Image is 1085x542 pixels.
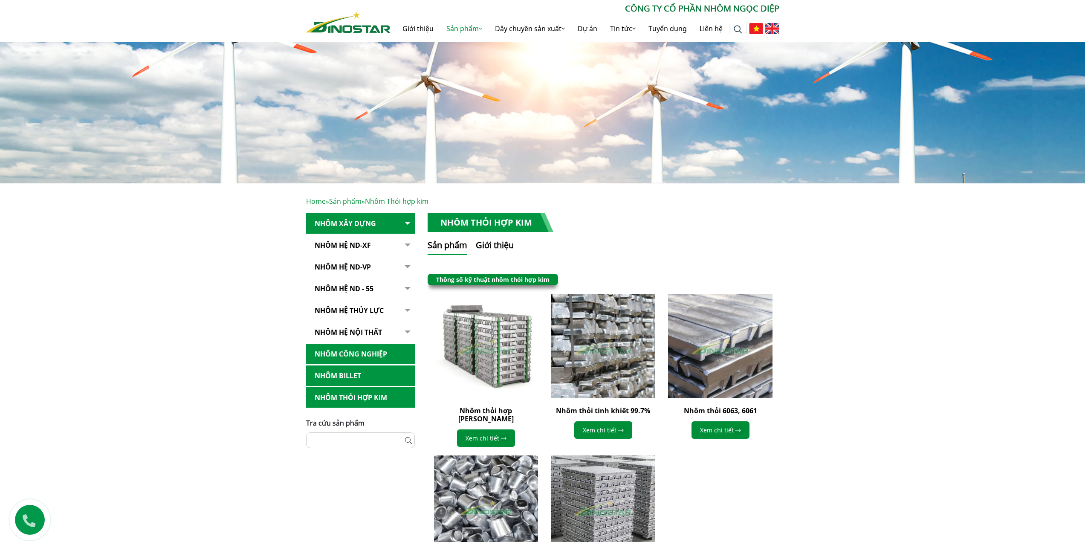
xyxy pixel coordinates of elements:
[551,294,655,398] img: Nhôm thỏi tinh khiết 99.7%
[306,418,365,428] span: Tra cứu sản phẩm
[306,300,415,321] a: Nhôm hệ thủy lực
[306,278,415,299] a: NHÔM HỆ ND - 55
[306,387,415,408] a: Nhôm Thỏi hợp kim
[306,197,428,206] span: » »
[329,197,362,206] a: Sản phẩm
[306,235,415,256] a: Nhôm Hệ ND-XF
[428,213,553,232] h1: Nhôm Thỏi hợp kim
[306,344,415,365] a: Nhôm Công nghiệp
[391,2,779,15] p: CÔNG TY CỔ PHẦN NHÔM NGỌC DIỆP
[684,406,757,415] a: Nhôm thỏi 6063, 6061
[306,197,326,206] a: Home
[428,239,467,255] button: Sản phẩm
[692,421,749,439] a: Xem chi tiết
[734,25,742,34] img: search
[571,15,604,42] a: Dự án
[434,294,538,398] img: Nhôm thỏi hợp kim
[642,15,693,42] a: Tuyển dụng
[489,15,571,42] a: Dây chuyền sản xuất
[458,406,514,423] a: Nhôm thỏi hợp [PERSON_NAME]
[476,239,514,255] button: Giới thiệu
[306,322,415,343] a: Nhôm hệ nội thất
[396,15,440,42] a: Giới thiệu
[693,15,729,42] a: Liên hệ
[365,197,428,206] span: Nhôm Thỏi hợp kim
[306,257,415,278] a: Nhôm Hệ ND-VP
[306,12,391,33] img: Nhôm Dinostar
[556,406,650,415] a: Nhôm thỏi tinh khiết 99.7%
[765,23,779,34] img: English
[457,429,515,447] a: Xem chi tiết
[440,15,489,42] a: Sản phẩm
[574,421,632,439] a: Xem chi tiết
[749,23,763,34] img: Tiếng Việt
[436,275,550,284] a: Thông số kỹ thuật nhôm thỏi hợp kim
[306,213,415,234] a: Nhôm Xây dựng
[668,294,773,398] img: Nhôm thỏi 6063, 6061
[604,15,642,42] a: Tin tức
[306,365,415,386] a: Nhôm Billet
